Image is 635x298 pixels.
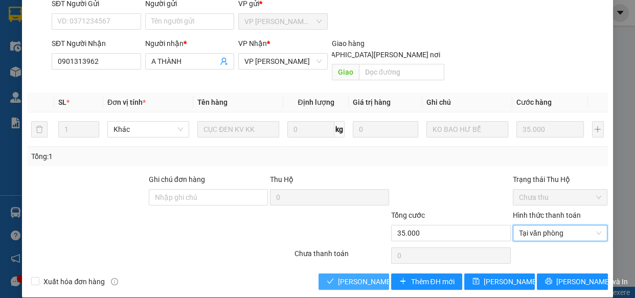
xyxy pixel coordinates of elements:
span: Khác [114,122,183,137]
span: user-add [220,57,228,65]
span: Giá trị hàng [353,98,391,106]
input: 0 [353,121,418,137]
span: Đơn vị tính [107,98,146,106]
input: Dọc đường [359,64,444,80]
input: 0 [516,121,584,137]
span: Tổng cước [391,211,425,219]
button: printer[PERSON_NAME] và In [537,273,607,290]
span: [GEOGRAPHIC_DATA][PERSON_NAME] nơi [301,49,444,60]
span: Cước hàng [516,98,552,106]
span: VP Trần Phú (Hàng) [244,14,322,29]
span: SL [58,98,66,106]
span: info-circle [111,278,118,285]
div: Chưa thanh toán [293,248,391,266]
span: Giao [332,64,359,80]
span: Thêm ĐH mới [411,276,454,287]
th: Ghi chú [422,93,512,112]
span: printer [545,278,552,286]
span: [PERSON_NAME] và In [556,276,628,287]
label: Hình thức thanh toán [513,211,581,219]
button: save[PERSON_NAME] đổi [464,273,535,290]
span: plus [399,278,406,286]
button: plus [592,121,604,137]
button: delete [31,121,48,137]
label: Ghi chú đơn hàng [149,175,205,184]
button: check[PERSON_NAME] và [PERSON_NAME] hàng [319,273,389,290]
div: Trạng thái Thu Hộ [513,174,608,185]
span: VP Vũng Liêm [244,54,322,69]
div: Tổng: 1 [31,151,246,162]
span: Tên hàng [197,98,228,106]
input: Ghi chú đơn hàng [149,189,268,205]
span: [PERSON_NAME] và [PERSON_NAME] hàng [338,276,476,287]
span: kg [334,121,345,137]
span: Xuất hóa đơn hàng [39,276,109,287]
div: SĐT Người Nhận [52,38,141,49]
span: Tại văn phòng [519,225,602,241]
span: Giao hàng [332,39,365,48]
input: Ghi Chú [426,121,508,137]
span: VP Nhận [238,39,267,48]
span: Chưa thu [519,190,602,205]
span: Thu Hộ [270,175,293,184]
span: Định lượng [298,98,334,106]
span: save [472,278,480,286]
span: check [327,278,334,286]
input: VD: Bàn, Ghế [197,121,279,137]
div: Người nhận [145,38,235,49]
button: plusThêm ĐH mới [391,273,462,290]
span: [PERSON_NAME] đổi [484,276,550,287]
